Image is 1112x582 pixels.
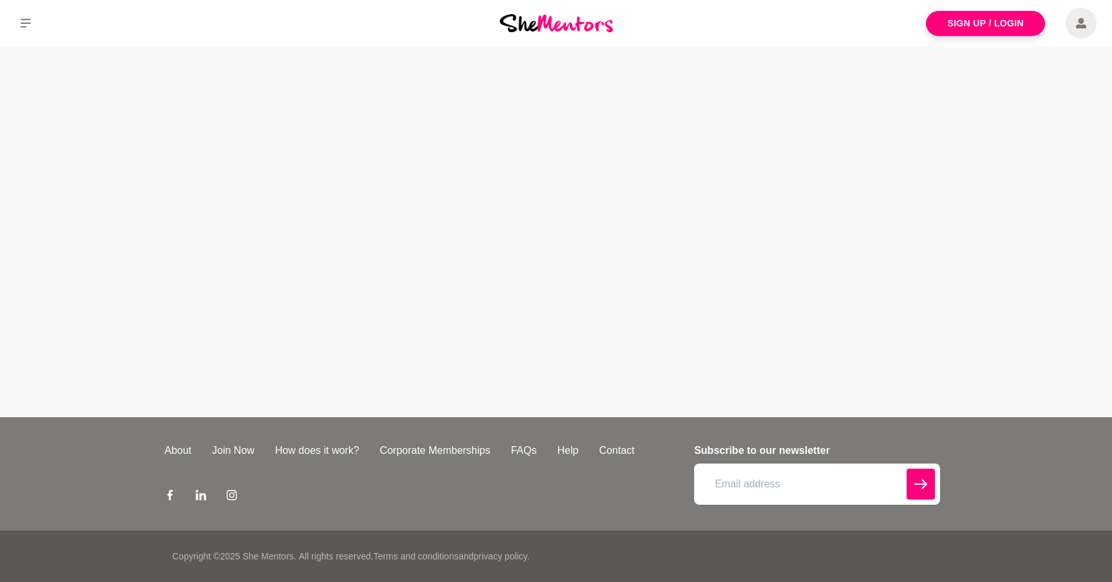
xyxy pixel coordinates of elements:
a: Join Now [202,443,265,458]
a: Facebook [165,489,175,505]
a: Instagram [227,489,237,505]
a: Help [547,443,589,458]
img: She Mentors Logo [500,14,613,32]
a: About [155,443,202,458]
p: Copyright © 2025 She Mentors . [173,550,296,563]
a: privacy policy [474,551,527,561]
input: Email address [694,464,939,505]
a: Contact [589,443,645,458]
a: Terms and conditions [373,551,458,561]
p: All rights reserved. and . [299,550,529,563]
a: Corporate Memberships [370,443,501,458]
a: LinkedIn [196,489,206,505]
a: FAQs [500,443,547,458]
h4: Subscribe to our newsletter [694,443,939,458]
a: How does it work? [265,443,370,458]
a: Sign Up / Login [926,11,1045,36]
